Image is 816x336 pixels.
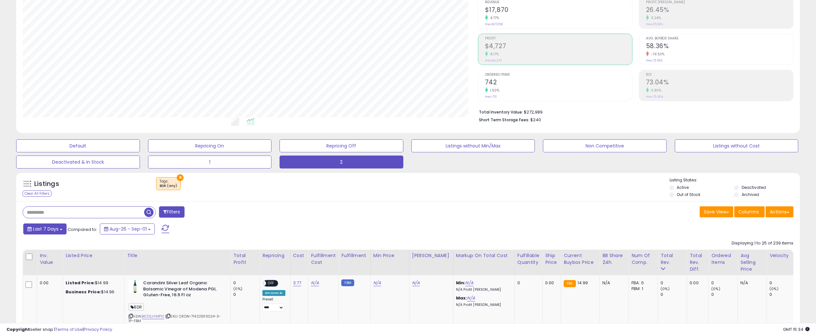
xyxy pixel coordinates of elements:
h2: 26.45% [646,6,793,15]
div: N/A [602,280,624,286]
div: Displaying 1 to 25 of 239 items [732,240,793,246]
span: Last 7 Days [33,226,58,232]
button: Save View [700,206,733,217]
button: Repricing Off [280,139,403,152]
small: 8.17% [488,52,499,57]
div: Amazon AI [262,290,285,296]
small: FBM [341,279,354,286]
img: 31unxWGLYLL._SL40_.jpg [129,280,142,293]
span: Profit [485,37,632,40]
div: seller snap | | [6,327,112,333]
div: Fulfillment Cost [311,252,336,266]
span: BDR [129,303,144,311]
small: (0%) [711,286,720,291]
div: $14.96 [66,289,119,295]
small: Prev: $4,370 [485,59,502,62]
b: Min: [456,280,466,286]
div: Listed Price [66,252,122,259]
div: BB Share 24h. [602,252,626,266]
div: Repricing [262,252,287,259]
h2: $4,727 [485,42,632,51]
div: Preset: [262,297,285,311]
small: Prev: 25.62% [646,22,663,26]
p: N/A Profit [PERSON_NAME] [456,287,510,292]
div: Fulfillment [341,252,367,259]
div: 0 [661,292,687,298]
div: FBM: 1 [631,286,653,292]
button: Listings without Min/Max [411,139,535,152]
small: (0%) [769,286,779,291]
span: | SKU: CRDN-714225113024-3-1P-FBM [129,314,221,323]
div: 0.00 [545,280,556,286]
div: Total Rev. Diff. [690,252,706,273]
button: Filters [159,206,184,218]
a: N/A [412,280,420,286]
a: B0DSJYMP12 [142,314,164,319]
div: 0 [711,292,737,298]
div: Title [127,252,228,259]
div: 0.00 [40,280,58,286]
span: Compared to: [68,226,97,233]
a: N/A [373,280,381,286]
div: 0 [769,292,796,298]
span: Columns [738,209,759,215]
span: Aug-26 - Sep-01 [110,226,147,232]
small: -19.53% [649,52,665,57]
label: Archived [742,192,759,197]
div: 0.00 [690,280,704,286]
button: Non Competitive [543,139,667,152]
span: 14.99 [578,280,588,286]
button: Listings without Cost [675,139,799,152]
b: Listed Price: [66,280,95,286]
div: Min Price [373,252,407,259]
a: Terms of Use [55,326,83,332]
div: FBA: 0 [631,280,653,286]
small: Prev: $17,056 [485,22,503,26]
h2: 742 [485,79,632,87]
small: 3.24% [649,16,661,20]
div: Inv. value [40,252,60,266]
small: FBA [564,280,576,287]
div: Clear All Filters [23,190,51,197]
small: Prev: 731 [485,95,497,99]
a: N/A [465,280,473,286]
li: $272,989 [479,108,789,115]
small: Prev: 72.52% [646,59,662,62]
h2: 58.36% [646,42,793,51]
div: 0 [233,292,260,298]
b: Carandini Silver Leaf Organic Balsamic Vinegar of Modena PGI, Gluten-Free, 16.9 Fl oz [143,280,222,300]
div: Cost [293,252,306,259]
span: Profit [PERSON_NAME] [646,1,793,4]
button: 2 [280,156,403,168]
div: Num of Comp. [631,252,655,266]
div: 0 [711,280,737,286]
span: Avg. Buybox Share [646,37,793,40]
button: Last 7 Days [23,223,67,234]
button: Columns [734,206,765,217]
h2: 73.04% [646,79,793,87]
button: Default [16,139,140,152]
div: Ship Price [545,252,558,266]
button: Actions [766,206,793,217]
div: 0 [517,280,537,286]
a: N/A [467,295,475,301]
div: Total Profit [233,252,257,266]
div: BDR (any) [160,184,177,188]
small: (0%) [661,286,670,291]
h5: Listings [34,179,59,189]
div: Ordered Items [711,252,735,266]
span: ROI [646,73,793,77]
div: [PERSON_NAME] [412,252,450,259]
button: 1 [148,156,272,168]
label: Out of Stock [677,192,700,197]
div: N/A [740,280,762,286]
b: Short Term Storage Fees: [479,117,529,123]
span: Tags : [160,179,177,189]
a: 3.77 [293,280,302,286]
small: 3.90% [649,88,662,93]
th: The percentage added to the cost of goods (COGS) that forms the calculator for Min & Max prices. [453,250,514,275]
p: N/A Profit [PERSON_NAME] [456,303,510,307]
b: Max: [456,295,467,301]
small: Prev: 70.30% [646,95,663,99]
div: 0 [769,280,796,286]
